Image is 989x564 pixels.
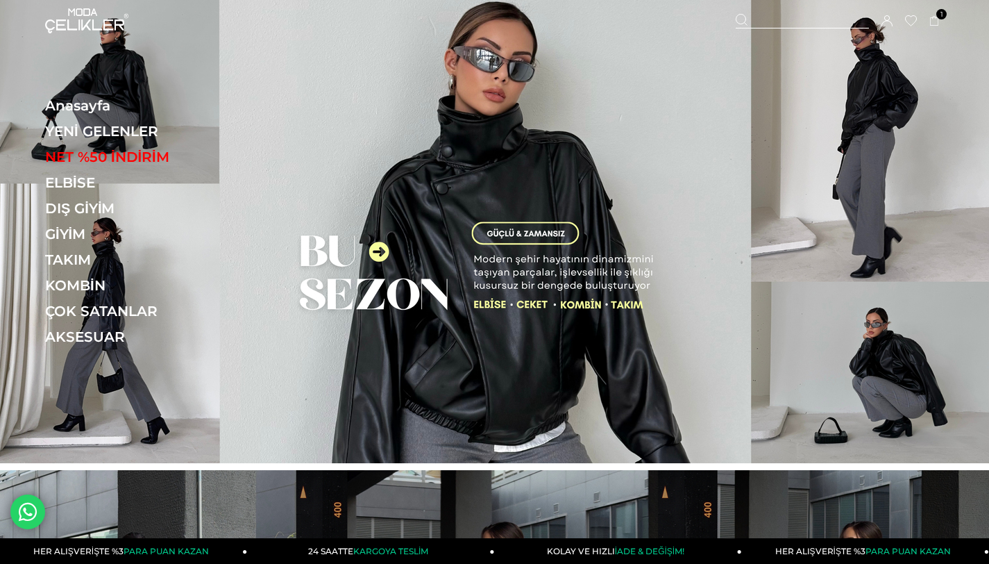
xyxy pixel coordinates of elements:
a: Anasayfa [45,97,236,114]
a: KOMBİN [45,277,236,294]
a: KOLAY VE HIZLIİADE & DEĞİŞİM! [495,538,742,564]
span: 1 [936,9,947,19]
span: PARA PUAN KAZAN [865,546,951,556]
a: 1 [929,16,940,26]
a: 24 SAATTEKARGOYA TESLİM [247,538,494,564]
a: HER ALIŞVERİŞTE %3PARA PUAN KAZAN [742,538,989,564]
a: DIŞ GİYİM [45,200,236,217]
a: ÇOK SATANLAR [45,303,236,320]
span: KARGOYA TESLİM [353,546,428,556]
img: logo [45,8,128,33]
a: NET %50 İNDİRİM [45,149,236,165]
a: GİYİM [45,226,236,242]
a: ELBİSE [45,174,236,191]
a: YENİ GELENLER [45,123,236,140]
a: TAKIM [45,251,236,268]
span: PARA PUAN KAZAN [124,546,209,556]
a: AKSESUAR [45,329,236,345]
span: İADE & DEĞİŞİM! [615,546,684,556]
